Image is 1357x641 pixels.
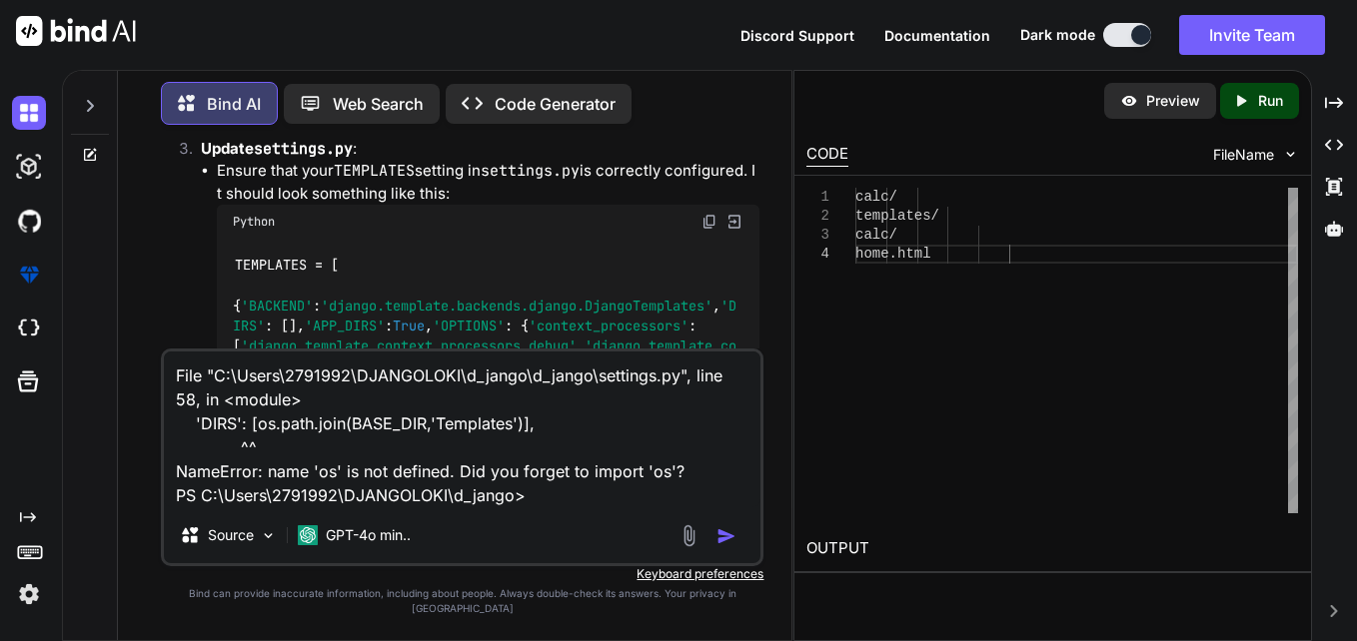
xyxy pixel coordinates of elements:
[333,92,424,116] p: Web Search
[164,351,760,507] textarea: File "C:\Users\2791992\DJANGOLOKI\d_jango\d_jango\settings.py", line 58, in <module> 'DIRS': [os....
[12,150,46,184] img: darkAi-studio
[217,160,759,494] li: Ensure that your setting in is correctly configured. It should look something like this:
[806,207,829,226] div: 2
[806,226,829,245] div: 3
[241,297,313,315] span: 'BACKEND'
[254,139,353,159] code: settings.py
[208,525,254,545] p: Source
[326,525,411,545] p: GPT-4o min..
[433,317,505,334] span: 'OPTIONS'
[806,188,829,207] div: 1
[806,143,848,167] div: CODE
[855,246,931,262] span: home.html
[233,297,736,334] span: 'DIRS'
[207,92,261,116] p: Bind AI
[794,525,1310,572] h2: OUTPUT
[725,213,743,231] img: Open in Browser
[495,92,616,116] p: Code Generator
[1020,25,1095,45] span: Dark mode
[241,337,577,355] span: 'django.template.context_processors.debug'
[740,25,854,46] button: Discord Support
[12,258,46,292] img: premium
[161,566,763,582] p: Keyboard preferences
[806,245,829,264] div: 4
[12,96,46,130] img: darkChat
[161,586,763,616] p: Bind can provide inaccurate information, including about people. Always double-check its answers....
[12,312,46,345] img: cloudideIcon
[1213,145,1274,165] span: FileName
[716,526,736,546] img: icon
[12,577,46,611] img: settings
[1258,91,1283,111] p: Run
[678,524,700,547] img: attachment
[201,139,353,158] strong: Update
[529,317,688,334] span: 'context_processors'
[701,214,717,230] img: copy
[12,204,46,238] img: githubDark
[481,161,580,181] code: settings.py
[201,138,759,161] p: :
[298,525,318,545] img: GPT-4o mini
[16,16,136,46] img: Bind AI
[233,214,275,230] span: Python
[884,27,990,44] span: Documentation
[1146,91,1200,111] p: Preview
[884,25,990,46] button: Documentation
[393,317,425,334] span: True
[855,227,897,243] span: calc/
[1282,146,1299,163] img: chevron down
[260,527,277,544] img: Pick Models
[1120,92,1138,110] img: preview
[334,161,415,181] code: TEMPLATES
[855,208,939,224] span: templates/
[305,317,385,334] span: 'APP_DIRS'
[1179,15,1325,55] button: Invite Team
[855,189,897,205] span: calc/
[321,297,712,315] span: 'django.template.backends.django.DjangoTemplates'
[740,27,854,44] span: Discord Support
